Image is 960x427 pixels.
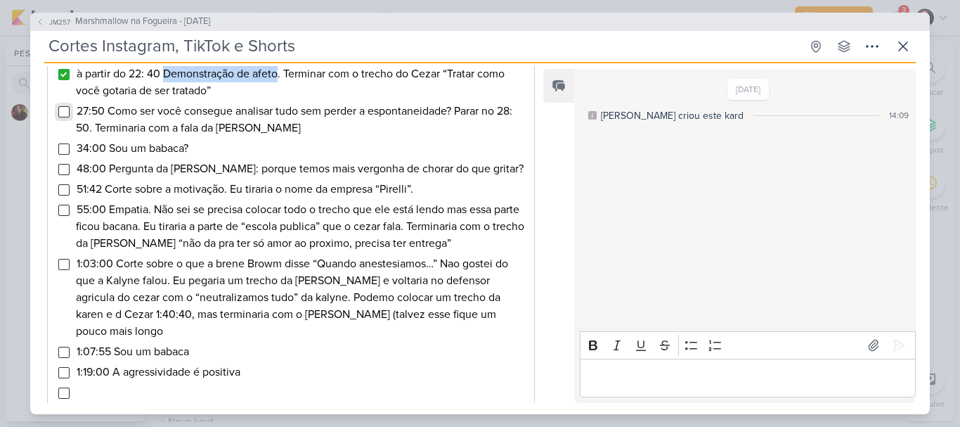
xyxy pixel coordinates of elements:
span: 1:07:55 Sou um babaca [77,345,189,359]
span: 34:00 Sou um babaca? [77,141,188,155]
span: 48:00 Pergunta da [PERSON_NAME]: porque temos mais vergonha de chorar do que gritar? [77,162,524,176]
span: 1:03:00 Corte sobre o que a brene Browm disse “Quando anestesiamos…” Nao gostei do que a Kalyne f... [76,257,508,338]
div: Editor toolbar [580,331,916,359]
div: Editor editing area: main [580,359,916,397]
span: 51:42 Corte sobre a motivação. Eu tiraria o nome da empresa “Pirelli”. [77,182,413,196]
span: à partir do 22: 40 Demonstração de afeto. Terminar com o trecho do Cezar “Tratar como você gotari... [76,67,505,98]
div: 14:09 [889,109,909,122]
input: Kard Sem Título [44,34,800,59]
span: 55:00 Empatia. Não sei se precisa colocar todo o trecho que ele está lendo mas essa parte ficou b... [76,203,524,250]
span: 1:19:00 A agressividade é positiva [77,365,240,379]
span: 27:50 Como ser você consegue analisar tudo sem perder a espontaneidade? Parar no 28: 50. Terminar... [76,104,512,135]
div: [PERSON_NAME] criou este kard [601,108,744,123]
